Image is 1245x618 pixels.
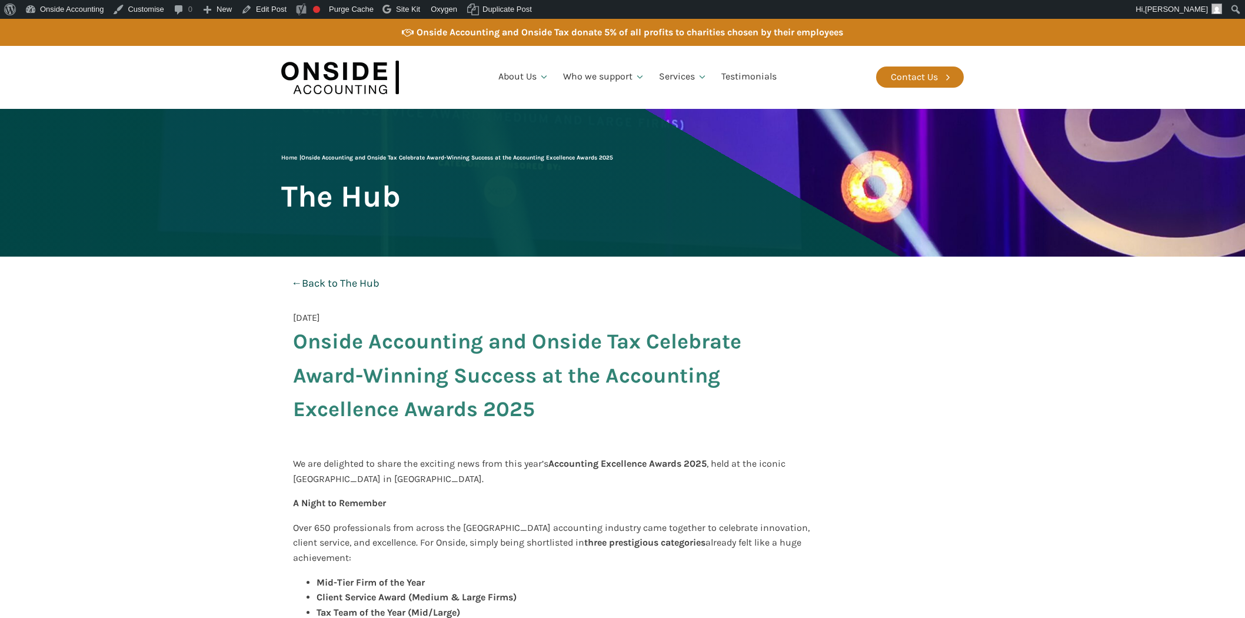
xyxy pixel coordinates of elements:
a: Home [281,154,297,161]
span: Onside Accounting and Onside Tax Celebrate Award-Winning Success at the Accounting Excellence Awa... [301,154,613,161]
a: ←Back to The Hub [281,268,390,298]
strong: Mid-Tier Firm of the Year [317,577,425,588]
div: Contact Us [891,69,938,85]
div: Focus keyphrase not set [313,6,320,13]
span: Site Kit [396,5,420,14]
span: Onside Accounting and Onside Tax Celebrate Award-Winning Success at the Accounting Excellence Awa... [293,325,815,427]
a: Who we support [556,57,652,97]
div: Onside Accounting and Onside Tax donate 5% of all profits to charities chosen by their employees [417,25,843,40]
strong: three prestigious categories [584,537,705,548]
strong: Tax Team of the Year (Mid/Large) [317,607,460,618]
span: | [281,154,613,161]
h1: The Hub [281,180,401,212]
strong: Client Service Award (Medium & Large Firms) [317,592,517,603]
span: [DATE] [293,310,320,325]
b: ← [291,277,302,290]
a: Contact Us [876,67,964,88]
p: We are delighted to share the exciting news from this year’s , held at the iconic [GEOGRAPHIC_DAT... [293,456,815,486]
a: Testimonials [714,57,784,97]
strong: Accounting Excellence Awards 2025 [548,458,707,469]
a: Services [652,57,714,97]
a: About Us [491,57,556,97]
strong: A Night to Remember [293,497,386,509]
p: Over 650 professionals from across the [GEOGRAPHIC_DATA] accounting industry came together to cel... [293,520,815,566]
img: Onside Accounting [281,55,399,100]
span: [PERSON_NAME] [1145,5,1208,14]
